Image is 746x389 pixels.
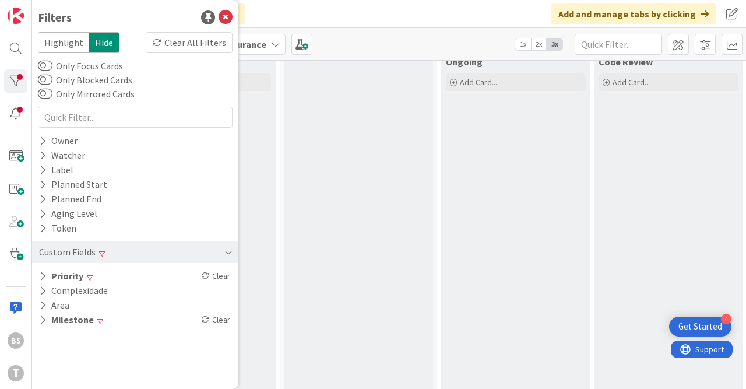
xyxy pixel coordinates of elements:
[460,77,497,87] span: Add Card...
[38,177,108,192] div: Planned Start
[38,32,89,53] span: Highlight
[38,60,52,72] button: Only Focus Cards
[613,77,650,87] span: Add Card...
[38,74,52,86] button: Only Blocked Cards
[89,32,119,53] span: Hide
[38,59,123,73] label: Only Focus Cards
[38,9,72,26] div: Filters
[38,148,86,163] div: Watcher
[575,34,662,55] input: Quick Filter...
[38,269,85,283] button: Priority
[547,38,562,50] span: 3x
[38,221,78,236] div: Token
[678,321,722,332] div: Get Started
[38,134,79,148] div: Owner
[531,38,547,50] span: 2x
[146,32,233,53] div: Clear All Filters
[38,206,98,221] div: Aging Level
[38,107,233,128] input: Quick Filter...
[446,56,483,68] span: Ongoing
[38,245,97,260] div: Custom Fields
[38,192,103,206] div: Planned End
[38,283,109,298] button: Complexidade
[8,8,24,24] img: Visit kanbanzone.com
[24,2,53,16] span: Support
[669,317,731,337] div: Open Get Started checklist, remaining modules: 4
[38,298,71,313] button: Area
[721,314,731,324] div: 4
[199,269,233,283] div: Clear
[199,313,233,327] div: Clear
[8,332,24,349] div: BS
[38,73,132,87] label: Only Blocked Cards
[599,56,653,68] span: Code Review
[38,313,95,327] button: Milestone
[515,38,531,50] span: 1x
[38,88,52,100] button: Only Mirrored Cards
[38,87,135,101] label: Only Mirrored Cards
[38,163,75,177] div: Label
[551,3,716,24] div: Add and manage tabs by clicking
[8,365,24,381] div: T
